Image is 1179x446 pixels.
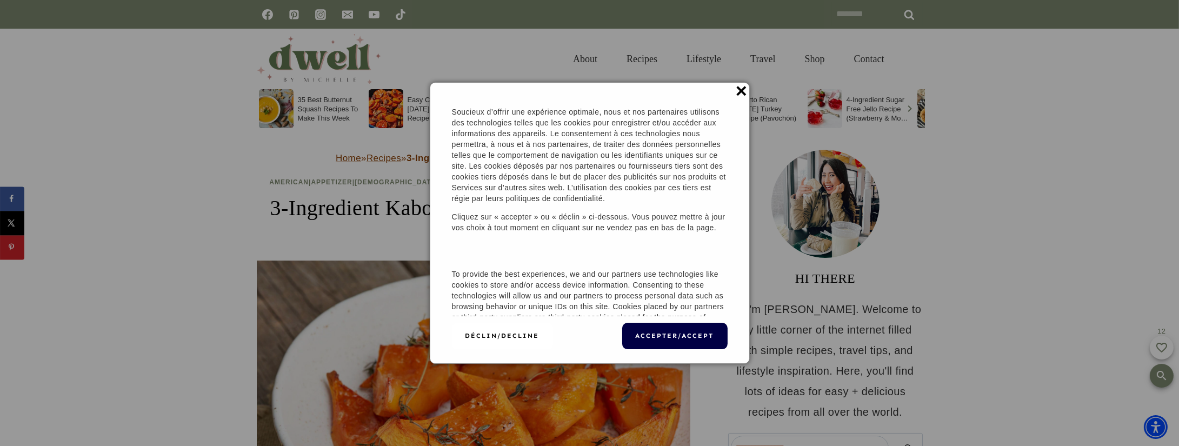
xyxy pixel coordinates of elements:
[452,106,728,204] p: Soucieux d’offrir une expérience optimale, nous et nos partenaires utilisons des technologies tel...
[735,77,747,106] span: ✕
[452,323,553,349] button: Déclin/Decline
[452,211,728,233] p: Cliquez sur « accepter » ou « déclin » ci-dessous. Vous pouvez mettre à jour vos choix à tout mom...
[452,269,728,344] p: To provide the best experiences, we and our partners use technologies like cookies to store and/o...
[622,323,728,349] button: Accepter/Accept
